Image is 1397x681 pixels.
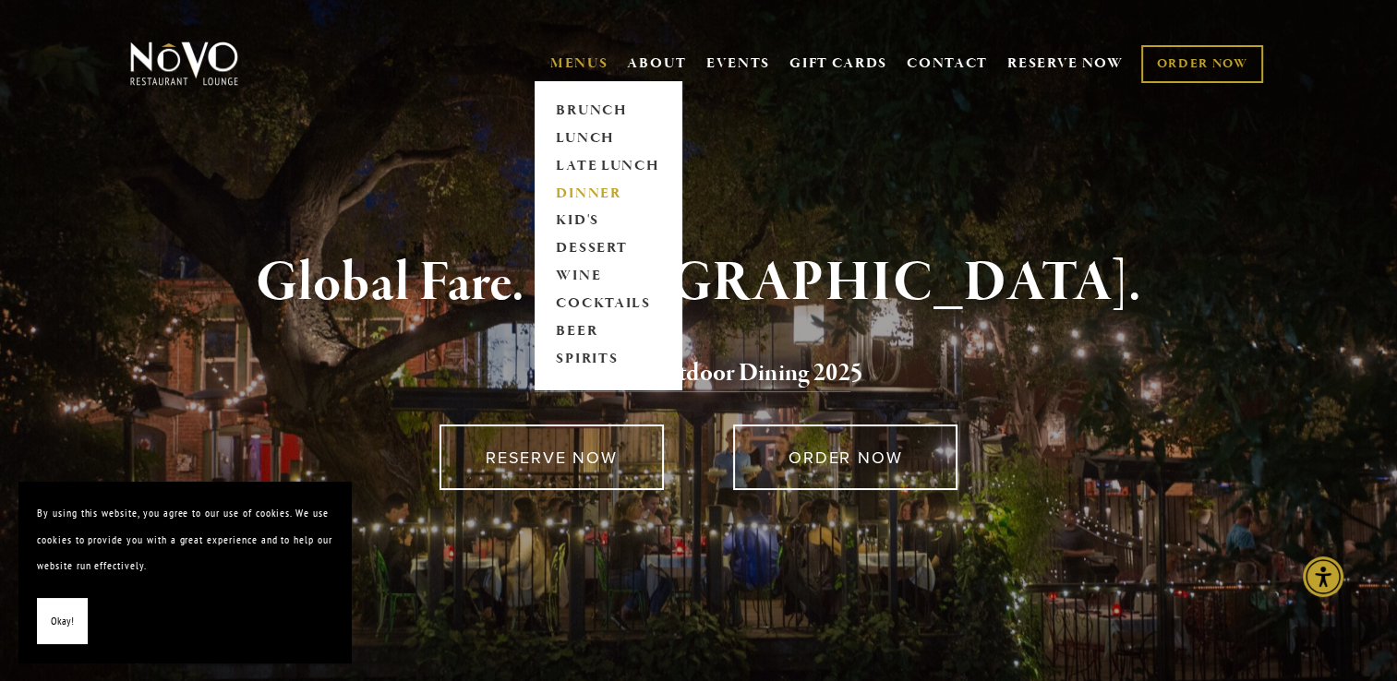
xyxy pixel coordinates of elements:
[37,598,88,645] button: Okay!
[550,208,666,235] a: KID'S
[37,500,332,579] p: By using this website, you agree to our use of cookies. We use cookies to provide you with a grea...
[550,180,666,208] a: DINNER
[1303,556,1343,597] div: Accessibility Menu
[550,263,666,291] a: WINE
[126,41,242,87] img: Novo Restaurant &amp; Lounge
[440,424,664,490] a: RESERVE NOW
[706,54,770,73] a: EVENTS
[733,424,957,490] a: ORDER NOW
[1141,45,1262,83] a: ORDER NOW
[1007,46,1124,81] a: RESERVE NOW
[535,357,850,392] a: Voted Best Outdoor Dining 202
[627,54,687,73] a: ABOUT
[907,46,988,81] a: CONTACT
[51,608,74,635] span: Okay!
[789,46,887,81] a: GIFT CARDS
[550,54,608,73] a: MENUS
[550,152,666,180] a: LATE LUNCH
[550,97,666,125] a: BRUNCH
[550,235,666,263] a: DESSERT
[18,482,351,663] section: Cookie banner
[550,125,666,152] a: LUNCH
[550,346,666,374] a: SPIRITS
[550,291,666,318] a: COCKTAILS
[256,248,1141,318] strong: Global Fare. [GEOGRAPHIC_DATA].
[161,354,1237,393] h2: 5
[550,318,666,346] a: BEER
